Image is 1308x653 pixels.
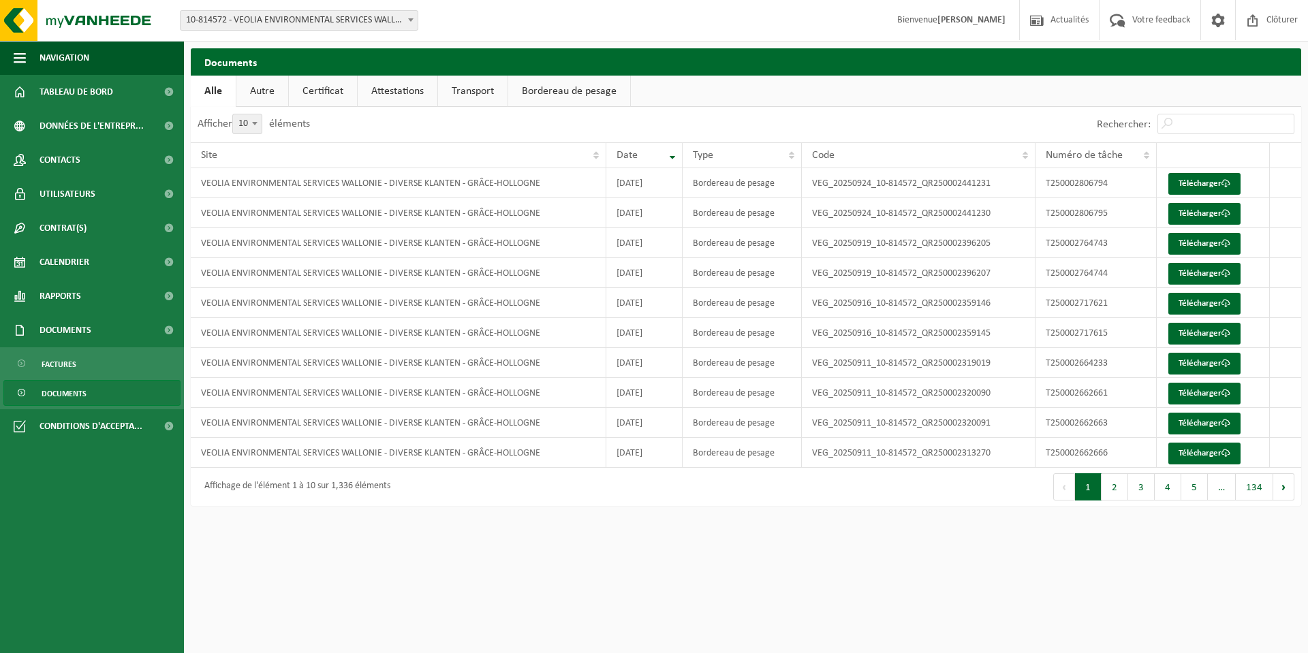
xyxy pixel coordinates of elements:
td: [DATE] [606,438,683,468]
td: T250002806794 [1035,168,1157,198]
span: Navigation [40,41,89,75]
td: T250002764744 [1035,258,1157,288]
button: 4 [1155,473,1181,500]
td: T250002664233 [1035,348,1157,378]
td: T250002717621 [1035,288,1157,318]
td: Bordereau de pesage [683,348,802,378]
a: Certificat [289,76,357,107]
a: Télécharger [1168,323,1241,345]
span: 10 [233,114,262,133]
a: Transport [438,76,508,107]
a: Télécharger [1168,173,1241,195]
span: Factures [42,351,76,377]
a: Autre [236,76,288,107]
td: VEG_20250911_10-814572_QR250002319019 [802,348,1035,378]
td: Bordereau de pesage [683,258,802,288]
span: Documents [42,381,87,407]
td: T250002662666 [1035,438,1157,468]
a: Alle [191,76,236,107]
td: VEOLIA ENVIRONMENTAL SERVICES WALLONIE - DIVERSE KLANTEN - GRÂCE-HOLLOGNE [191,438,606,468]
td: T250002764743 [1035,228,1157,258]
a: Attestations [358,76,437,107]
h2: Documents [191,48,1301,75]
span: 10 [232,114,262,134]
td: Bordereau de pesage [683,408,802,438]
td: VEOLIA ENVIRONMENTAL SERVICES WALLONIE - DIVERSE KLANTEN - GRÂCE-HOLLOGNE [191,318,606,348]
td: VEOLIA ENVIRONMENTAL SERVICES WALLONIE - DIVERSE KLANTEN - GRÂCE-HOLLOGNE [191,228,606,258]
span: Contrat(s) [40,211,87,245]
button: 1 [1075,473,1102,500]
td: T250002662661 [1035,378,1157,408]
a: Télécharger [1168,233,1241,255]
span: Données de l'entrepr... [40,109,144,143]
td: [DATE] [606,168,683,198]
button: Next [1273,473,1294,500]
td: VEG_20250916_10-814572_QR250002359145 [802,318,1035,348]
span: Utilisateurs [40,177,95,211]
a: Documents [3,380,181,406]
a: Télécharger [1168,413,1241,434]
td: Bordereau de pesage [683,288,802,318]
td: [DATE] [606,408,683,438]
td: VEG_20250911_10-814572_QR250002320091 [802,408,1035,438]
span: 10-814572 - VEOLIA ENVIRONMENTAL SERVICES WALLONIE - DIVERSE KLANTEN - 4460 GRÂCE-HOLLOGNE, RUE D... [180,10,418,31]
button: 2 [1102,473,1128,500]
div: Affichage de l'élément 1 à 10 sur 1,336 éléments [198,475,390,499]
span: Rapports [40,279,81,313]
td: VEG_20250924_10-814572_QR250002441231 [802,168,1035,198]
td: T250002806795 [1035,198,1157,228]
span: Conditions d'accepta... [40,409,142,443]
button: Previous [1053,473,1075,500]
label: Afficher éléments [198,118,310,129]
span: Code [812,150,835,161]
td: Bordereau de pesage [683,228,802,258]
td: VEOLIA ENVIRONMENTAL SERVICES WALLONIE - DIVERSE KLANTEN - GRÂCE-HOLLOGNE [191,408,606,438]
span: Documents [40,313,91,347]
td: VEOLIA ENVIRONMENTAL SERVICES WALLONIE - DIVERSE KLANTEN - GRÂCE-HOLLOGNE [191,288,606,318]
td: [DATE] [606,348,683,378]
span: … [1208,473,1236,500]
td: Bordereau de pesage [683,198,802,228]
td: [DATE] [606,198,683,228]
td: VEG_20250911_10-814572_QR250002313270 [802,438,1035,468]
td: VEOLIA ENVIRONMENTAL SERVICES WALLONIE - DIVERSE KLANTEN - GRÂCE-HOLLOGNE [191,258,606,288]
td: VEG_20250911_10-814572_QR250002320090 [802,378,1035,408]
td: [DATE] [606,228,683,258]
td: VEOLIA ENVIRONMENTAL SERVICES WALLONIE - DIVERSE KLANTEN - GRÂCE-HOLLOGNE [191,348,606,378]
td: Bordereau de pesage [683,168,802,198]
a: Télécharger [1168,203,1241,225]
td: VEG_20250919_10-814572_QR250002396205 [802,228,1035,258]
td: VEG_20250924_10-814572_QR250002441230 [802,198,1035,228]
a: Bordereau de pesage [508,76,630,107]
span: Tableau de bord [40,75,113,109]
span: Date [617,150,638,161]
label: Rechercher: [1097,119,1151,130]
a: Factures [3,351,181,377]
td: [DATE] [606,318,683,348]
td: [DATE] [606,258,683,288]
span: Numéro de tâche [1046,150,1123,161]
a: Télécharger [1168,383,1241,404]
button: 3 [1128,473,1155,500]
span: Contacts [40,143,80,177]
a: Télécharger [1168,443,1241,464]
span: Calendrier [40,245,89,279]
span: 10-814572 - VEOLIA ENVIRONMENTAL SERVICES WALLONIE - DIVERSE KLANTEN - 4460 GRÂCE-HOLLOGNE, RUE D... [181,11,418,30]
td: T250002717615 [1035,318,1157,348]
td: VEOLIA ENVIRONMENTAL SERVICES WALLONIE - DIVERSE KLANTEN - GRÂCE-HOLLOGNE [191,198,606,228]
a: Télécharger [1168,353,1241,375]
td: Bordereau de pesage [683,318,802,348]
strong: [PERSON_NAME] [937,15,1006,25]
span: Type [693,150,713,161]
a: Télécharger [1168,263,1241,285]
td: Bordereau de pesage [683,438,802,468]
span: Site [201,150,217,161]
td: VEOLIA ENVIRONMENTAL SERVICES WALLONIE - DIVERSE KLANTEN - GRÂCE-HOLLOGNE [191,168,606,198]
button: 134 [1236,473,1273,500]
td: Bordereau de pesage [683,378,802,408]
td: VEG_20250919_10-814572_QR250002396207 [802,258,1035,288]
td: VEG_20250916_10-814572_QR250002359146 [802,288,1035,318]
td: VEOLIA ENVIRONMENTAL SERVICES WALLONIE - DIVERSE KLANTEN - GRÂCE-HOLLOGNE [191,378,606,408]
button: 5 [1181,473,1208,500]
td: [DATE] [606,288,683,318]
